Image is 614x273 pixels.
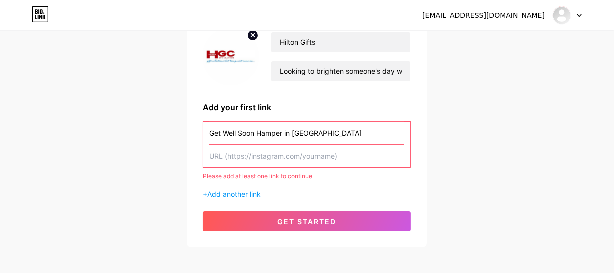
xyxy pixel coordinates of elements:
span: Add another link [207,190,261,198]
img: hiltongiftssg [552,6,571,25]
div: Add your first link [203,101,411,113]
div: Please add at least one link to continue [203,172,411,181]
input: bio [271,61,410,81]
input: Your name [271,32,410,52]
img: profile pic [203,28,259,85]
div: + [203,189,411,199]
button: get started [203,211,411,231]
span: get started [277,217,336,226]
div: [EMAIL_ADDRESS][DOMAIN_NAME] [422,10,545,21]
input: URL (https://instagram.com/yourname) [209,145,404,167]
input: Link name (My Instagram) [209,122,404,144]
